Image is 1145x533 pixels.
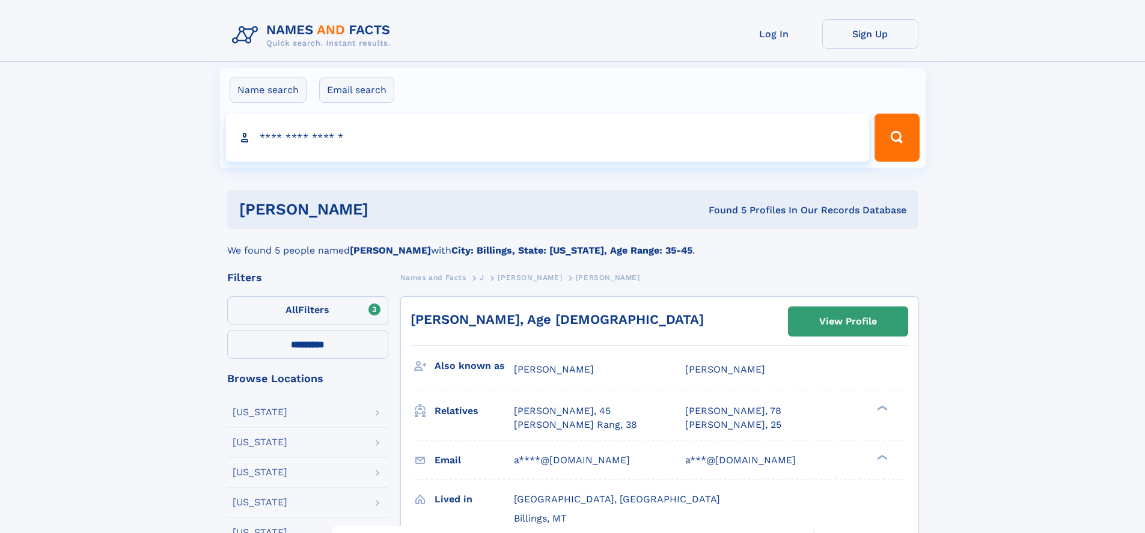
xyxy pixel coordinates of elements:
[233,498,287,507] div: [US_STATE]
[874,404,888,412] div: ❯
[685,418,781,431] a: [PERSON_NAME], 25
[285,304,298,315] span: All
[514,364,594,375] span: [PERSON_NAME]
[435,489,514,510] h3: Lived in
[789,307,908,336] a: View Profile
[875,114,919,162] button: Search Button
[233,468,287,477] div: [US_STATE]
[233,407,287,417] div: [US_STATE]
[227,296,388,325] label: Filters
[239,202,539,217] h1: [PERSON_NAME]
[874,453,888,461] div: ❯
[726,19,822,49] a: Log In
[319,78,394,103] label: Email search
[435,401,514,421] h3: Relatives
[514,493,720,505] span: [GEOGRAPHIC_DATA], [GEOGRAPHIC_DATA]
[685,404,781,418] a: [PERSON_NAME], 78
[539,204,906,217] div: Found 5 Profiles In Our Records Database
[451,245,692,256] b: City: Billings, State: [US_STATE], Age Range: 35-45
[514,404,611,418] a: [PERSON_NAME], 45
[514,418,637,431] a: [PERSON_NAME] Rang, 38
[576,273,640,282] span: [PERSON_NAME]
[685,454,796,466] span: a***@[DOMAIN_NAME]
[400,270,466,285] a: Names and Facts
[480,273,484,282] span: J
[227,229,918,258] div: We found 5 people named with .
[685,364,765,375] span: [PERSON_NAME]
[514,513,567,524] span: Billings, MT
[226,114,870,162] input: search input
[435,356,514,376] h3: Also known as
[230,78,307,103] label: Name search
[822,19,918,49] a: Sign Up
[227,19,400,52] img: Logo Names and Facts
[227,373,388,384] div: Browse Locations
[411,312,704,327] a: [PERSON_NAME], Age [DEMOGRAPHIC_DATA]
[819,308,877,335] div: View Profile
[498,273,562,282] span: [PERSON_NAME]
[435,450,514,471] h3: Email
[480,270,484,285] a: J
[233,437,287,447] div: [US_STATE]
[498,270,562,285] a: [PERSON_NAME]
[350,245,431,256] b: [PERSON_NAME]
[227,272,388,283] div: Filters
